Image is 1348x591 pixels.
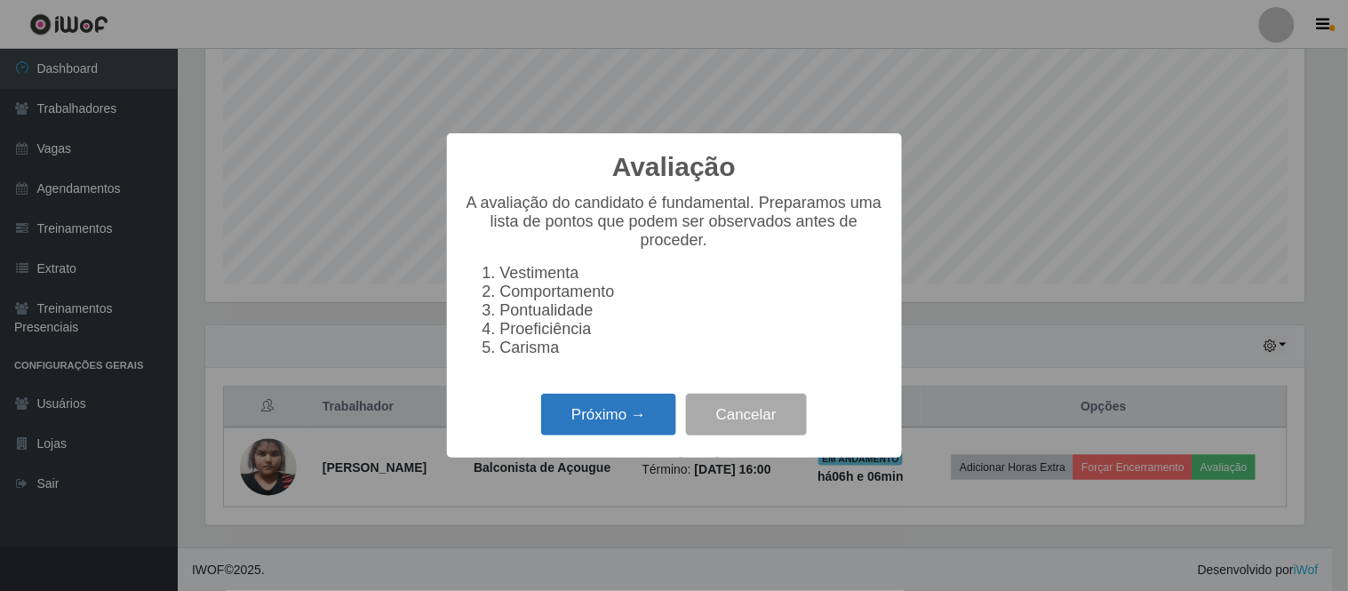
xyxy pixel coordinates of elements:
[500,264,884,283] li: Vestimenta
[500,301,884,320] li: Pontualidade
[500,320,884,339] li: Proeficiência
[500,283,884,301] li: Comportamento
[541,394,676,435] button: Próximo →
[686,394,807,435] button: Cancelar
[500,339,884,357] li: Carisma
[612,151,736,183] h2: Avaliação
[465,194,884,250] p: A avaliação do candidato é fundamental. Preparamos uma lista de pontos que podem ser observados a...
